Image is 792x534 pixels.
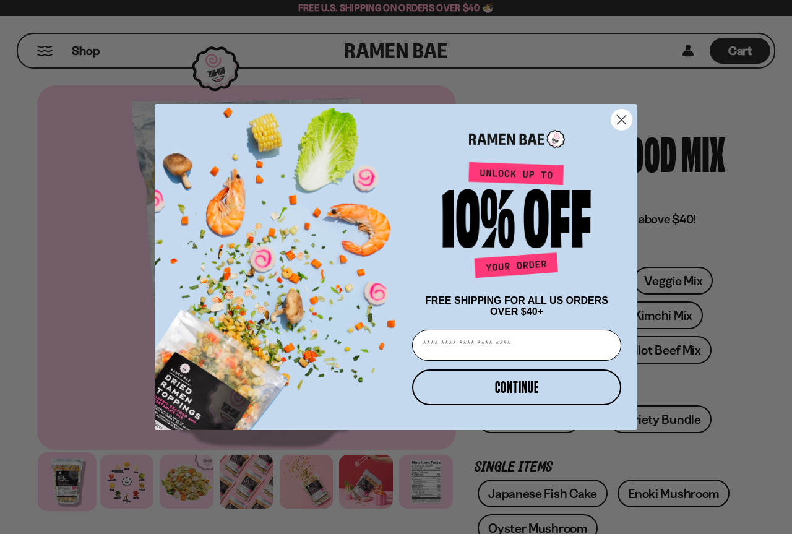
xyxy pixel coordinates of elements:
img: Unlock up to 10% off [439,161,594,283]
img: ce7035ce-2e49-461c-ae4b-8ade7372f32c.png [155,93,407,430]
button: Close dialog [611,109,632,131]
span: FREE SHIPPING FOR ALL US ORDERS OVER $40+ [425,295,608,317]
button: CONTINUE [412,369,621,405]
img: Ramen Bae Logo [469,129,565,149]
